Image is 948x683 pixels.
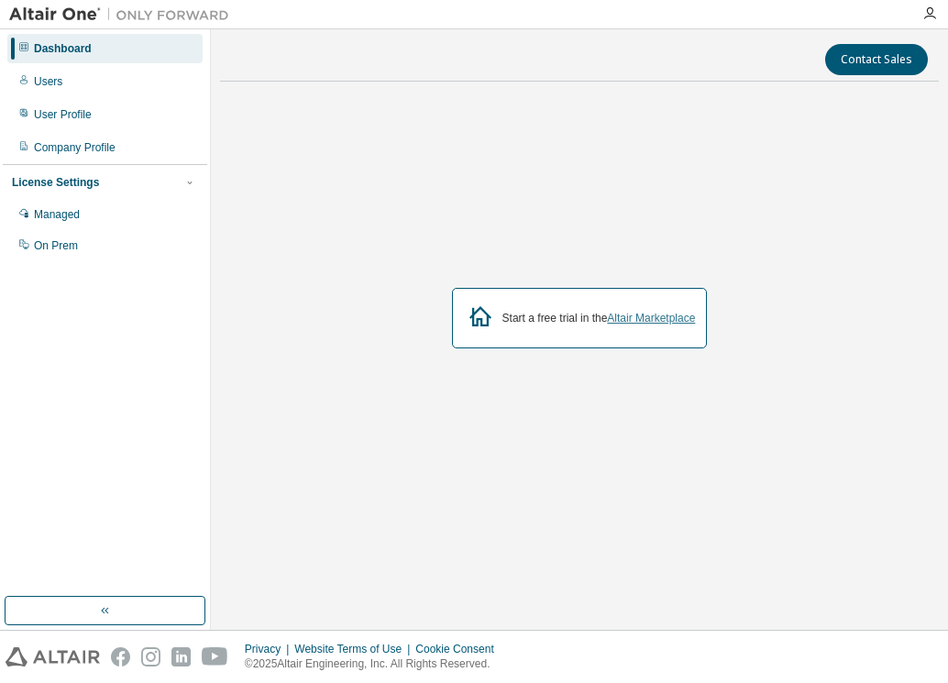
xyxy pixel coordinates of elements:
div: Company Profile [34,140,116,155]
img: Altair One [9,6,238,24]
img: youtube.svg [202,647,228,666]
div: Managed [34,207,80,222]
img: altair_logo.svg [6,647,100,666]
img: facebook.svg [111,647,130,666]
img: linkedin.svg [171,647,191,666]
div: Website Terms of Use [294,642,415,656]
div: On Prem [34,238,78,253]
div: Dashboard [34,41,92,56]
div: Start a free trial in the [502,311,696,325]
div: User Profile [34,107,92,122]
img: instagram.svg [141,647,160,666]
button: Contact Sales [825,44,928,75]
div: Privacy [245,642,294,656]
a: Altair Marketplace [607,312,695,325]
div: License Settings [12,175,99,190]
div: Cookie Consent [415,642,504,656]
div: Users [34,74,62,89]
p: © 2025 Altair Engineering, Inc. All Rights Reserved. [245,656,505,672]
